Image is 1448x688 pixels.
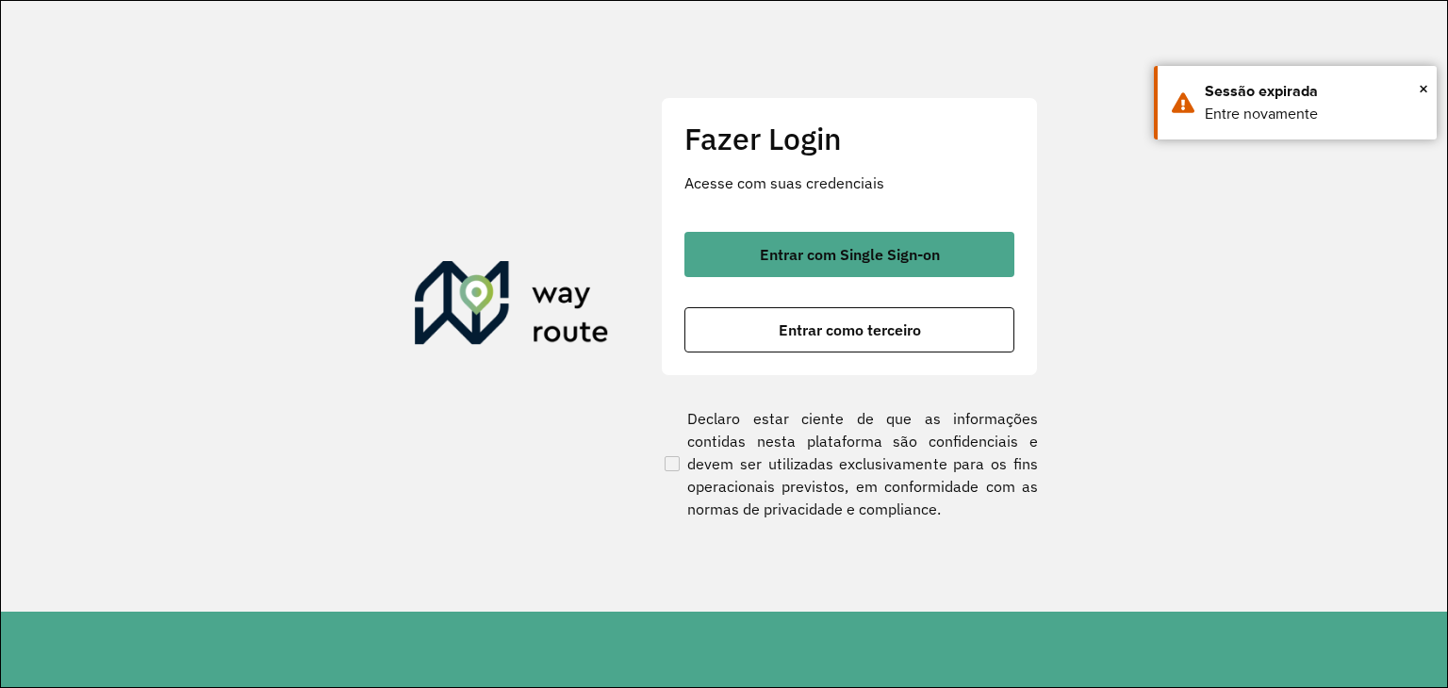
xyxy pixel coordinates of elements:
button: Close [1419,74,1428,103]
div: Entre novamente [1205,103,1423,125]
img: Roteirizador AmbevTech [415,261,609,352]
div: Sessão expirada [1205,80,1423,103]
p: Acesse com suas credenciais [684,172,1014,194]
span: Entrar com Single Sign-on [760,247,940,262]
h2: Fazer Login [684,121,1014,156]
label: Declaro estar ciente de que as informações contidas nesta plataforma são confidenciais e devem se... [661,407,1038,520]
span: Entrar como terceiro [779,322,921,337]
button: button [684,307,1014,352]
button: button [684,232,1014,277]
span: × [1419,74,1428,103]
